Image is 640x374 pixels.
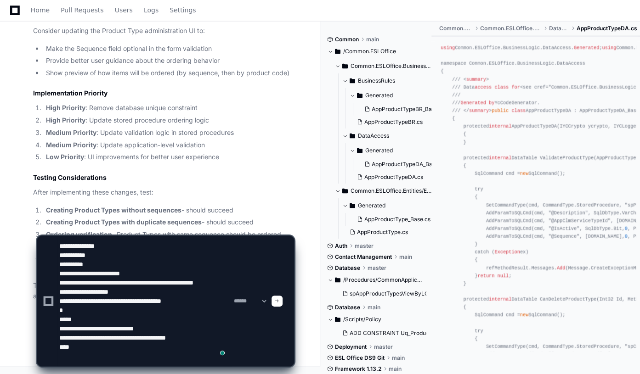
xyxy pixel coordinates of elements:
svg: Directory [357,145,362,156]
button: AppProductTypeBR.cs [353,116,442,128]
span: Logs [144,7,159,13]
svg: Directory [350,75,355,86]
span: Users [115,7,133,13]
span: Common.ESLOffice.Entities/Edit [351,187,432,195]
svg: Directory [342,61,348,72]
span: AppProductTypeDA_Base.cs [372,161,446,168]
span: internal [489,124,511,129]
span: Common.ESLOffice.BusinessLogic [480,25,542,32]
span: summary [466,77,486,82]
span: internal [489,155,511,161]
li: : Update application-level validation [43,140,294,151]
button: Generated [342,198,436,213]
span: Generated [460,100,486,106]
span: Common.ESLOffice.BusinessLogic [351,62,432,70]
svg: Directory [350,200,355,211]
button: Common.ESLOffice.BusinessLogic [335,59,432,73]
span: access [475,84,492,90]
span: Settings [170,7,196,13]
button: /Common.ESLOffice [328,44,425,59]
span: Generated [365,92,393,99]
span: class [494,84,509,90]
span: class [511,108,526,113]
li: : Update validation logic in stored procedures [43,128,294,138]
strong: Medium Priority [46,141,96,149]
li: : UI improvements for better user experience [43,152,294,162]
span: using [441,45,455,50]
li: : Update stored procedure ordering logic [43,115,294,126]
button: Common.ESLOffice.Entities/Edit [335,184,432,198]
button: AppProductTypeDA.cs [353,171,442,184]
p: After implementing these changes, test: [33,187,294,198]
button: BusinessRules [342,73,440,88]
span: BusinessRules [358,77,395,84]
li: - should succeed [43,217,294,228]
button: Generated [350,143,447,158]
span: AppProductTypeDA.cs [577,25,637,32]
li: Make the Sequence field optional in the form validation [43,44,294,54]
span: Generated [365,147,393,154]
textarea: To enrich screen reader interactions, please activate Accessibility in Grammarly extension settings [57,236,232,366]
h2: Testing Considerations [33,173,294,182]
button: Generated [350,88,447,103]
span: Common.ESLOffice [439,25,472,32]
li: Show preview of how items will be ordered (by sequence, then by product code) [43,68,294,78]
button: AppProductType_Base.cs [353,213,430,226]
span: using [602,45,617,50]
span: /Common.ESLOffice [343,48,396,55]
span: Home [31,7,50,13]
svg: Directory [335,46,340,57]
span: AppProductTypeBR_Base.cs [372,106,445,113]
span: for [511,84,520,90]
li: Provide better user guidance about the ordering behavior [43,56,294,66]
strong: Creating Product Types with duplicate sequences [46,218,202,226]
strong: Low Priority [46,153,84,161]
button: AppProductTypeDA_Base.cs [361,158,446,171]
button: DataAccess [342,128,440,143]
p: Consider updating the Product Type administration UI to: [33,26,294,36]
span: by [489,100,494,106]
strong: High Priority [46,104,85,112]
span: DataAccess [358,132,389,140]
strong: Creating Product Types without sequences [46,206,181,214]
span: AppProductTypeDA.cs [364,173,423,181]
span: public [492,108,509,113]
span: new [520,171,528,176]
strong: High Priority [46,116,85,124]
span: Pull Requests [61,7,103,13]
svg: Directory [342,185,348,196]
span: Generated [358,202,385,209]
span: summary [469,108,489,113]
h2: Implementation Priority [33,89,294,98]
span: Common [335,36,359,43]
span: main [366,36,379,43]
span: Generated [574,45,599,50]
span: AppProductType_Base.cs [364,216,430,223]
button: AppProductTypeBR_Base.cs [361,103,445,116]
span: AppProductTypeBR.cs [364,118,423,126]
li: : Remove database unique constraint [43,103,294,113]
li: - should succeed [43,205,294,216]
svg: Directory [350,130,355,141]
svg: Directory [357,90,362,101]
span: DataAccess [549,25,569,32]
strong: Medium Priority [46,128,96,136]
